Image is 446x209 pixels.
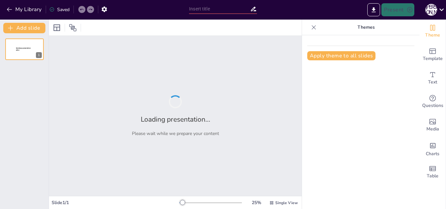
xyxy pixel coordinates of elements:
p: Please wait while we prepare your content [132,130,219,137]
span: Sendsteps presentation editor [16,47,31,51]
div: Saved [49,7,70,13]
span: Text [428,79,437,86]
span: Single View [275,200,298,205]
div: Slide 1 / 1 [52,200,179,206]
button: Present [381,3,414,16]
div: 1 [5,38,44,60]
div: Add a table [420,160,446,184]
button: С [PERSON_NAME] [425,3,437,16]
div: Change the overall theme [420,20,446,43]
div: Add text boxes [420,67,446,90]
div: Get real-time input from your audience [420,90,446,113]
input: Insert title [189,4,250,14]
div: Layout [52,22,62,33]
div: 1 [36,52,42,58]
p: Themes [319,20,413,35]
span: Template [423,55,443,62]
div: Add images, graphics, shapes or video [420,113,446,137]
span: Table [427,172,438,180]
div: 25 % [248,200,264,206]
span: Charts [426,150,439,157]
span: Theme [425,32,440,39]
span: Media [426,126,439,133]
span: Questions [422,102,443,109]
button: My Library [5,4,44,15]
div: Add charts and graphs [420,137,446,160]
button: Apply theme to all slides [307,51,375,60]
h2: Loading presentation... [141,115,210,124]
div: Add ready made slides [420,43,446,67]
span: Position [69,24,77,32]
button: Add slide [3,23,45,33]
button: Export to PowerPoint [367,3,380,16]
div: С [PERSON_NAME] [425,4,437,16]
